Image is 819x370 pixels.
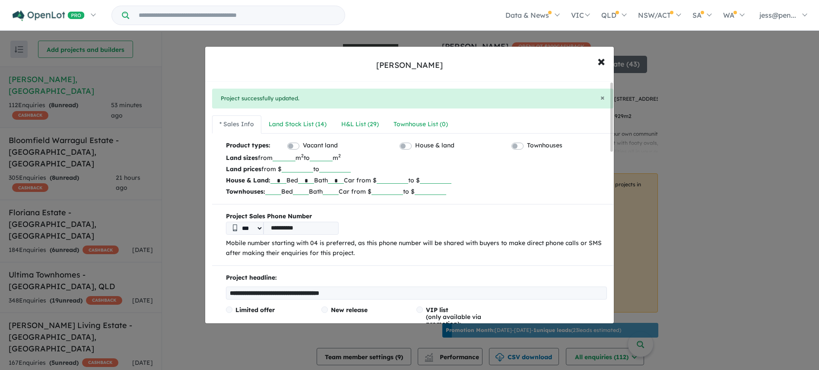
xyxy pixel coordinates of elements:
[759,11,796,19] span: jess@pen...
[303,140,338,151] label: Vacant land
[331,306,368,314] span: New release
[226,175,607,186] p: Bed Bath Car from $ to $
[226,163,607,175] p: from $ to
[301,153,304,159] sup: 2
[226,165,261,173] b: Land prices
[226,154,258,162] b: Land sizes
[13,10,85,21] img: Openlot PRO Logo White
[426,306,448,314] span: VIP list
[226,188,265,195] b: Townhouses:
[233,224,237,231] img: Phone icon
[226,176,270,184] b: House & Land:
[226,273,607,283] p: Project headline:
[415,140,454,151] label: House & land
[226,152,607,163] p: from m to m
[338,153,341,159] sup: 2
[600,94,605,102] button: Close
[219,119,254,130] div: * Sales Info
[131,6,343,25] input: Try estate name, suburb, builder or developer
[212,89,613,108] div: Project successfully updated.
[527,140,562,151] label: Townhouses
[394,119,448,130] div: Townhouse List ( 0 )
[226,211,607,222] b: Project Sales Phone Number
[341,119,379,130] div: H&L List ( 29 )
[426,306,481,328] span: (only available via promotion):
[226,140,270,152] b: Product types:
[235,306,275,314] span: Limited offer
[226,238,607,259] p: Mobile number starting with 04 is preferred, as this phone number will be shared with buyers to m...
[226,186,607,197] p: Bed Bath Car from $ to $
[597,51,605,70] span: ×
[269,119,327,130] div: Land Stock List ( 14 )
[600,92,605,102] span: ×
[376,60,443,71] div: [PERSON_NAME]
